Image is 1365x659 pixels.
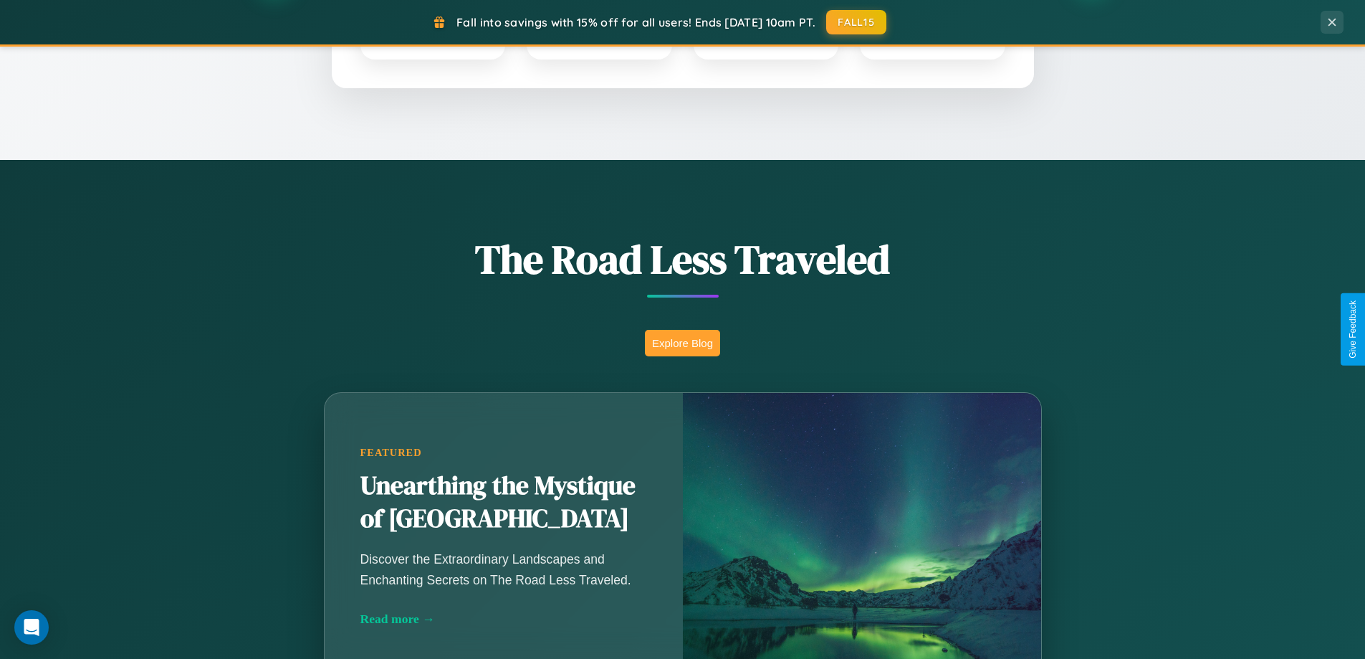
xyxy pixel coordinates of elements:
p: Discover the Extraordinary Landscapes and Enchanting Secrets on The Road Less Traveled. [360,549,647,589]
h1: The Road Less Traveled [253,232,1113,287]
button: FALL15 [826,10,886,34]
div: Read more → [360,612,647,627]
button: Explore Blog [645,330,720,356]
span: Fall into savings with 15% off for all users! Ends [DATE] 10am PT. [456,15,815,29]
h2: Unearthing the Mystique of [GEOGRAPHIC_DATA] [360,470,647,536]
div: Featured [360,447,647,459]
div: Give Feedback [1348,300,1358,359]
div: Open Intercom Messenger [14,610,49,645]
